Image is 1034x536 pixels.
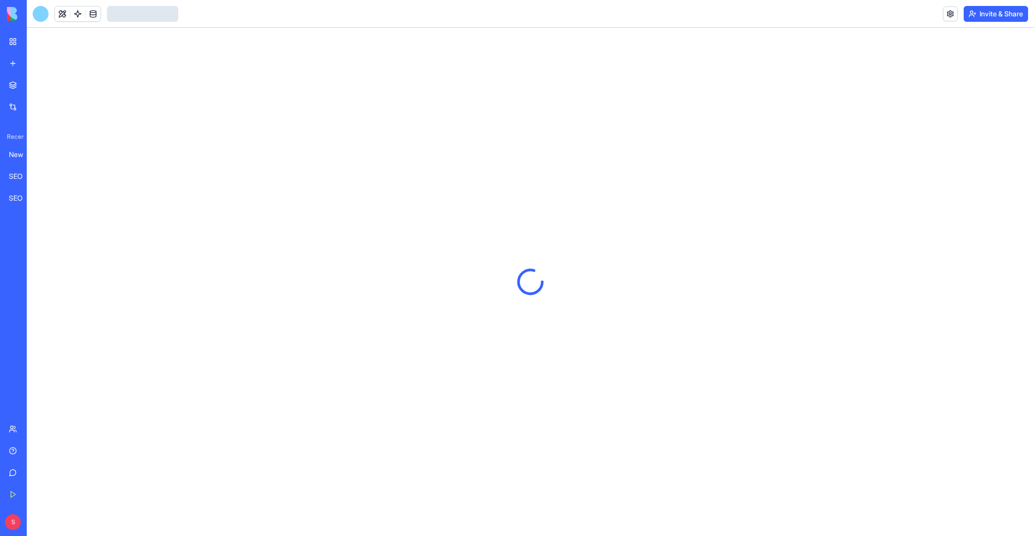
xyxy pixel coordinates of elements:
button: Invite & Share [964,6,1028,22]
span: S [5,514,21,530]
div: SEO Keyword Research Pro [9,171,37,181]
a: SEO Keyword Research Pro [3,188,43,208]
a: SEO Keyword Research Pro [3,166,43,186]
div: SEO Keyword Research Pro [9,193,37,203]
a: New App [3,145,43,164]
div: New App [9,150,37,160]
span: Recent [3,133,24,141]
img: logo [7,7,68,21]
